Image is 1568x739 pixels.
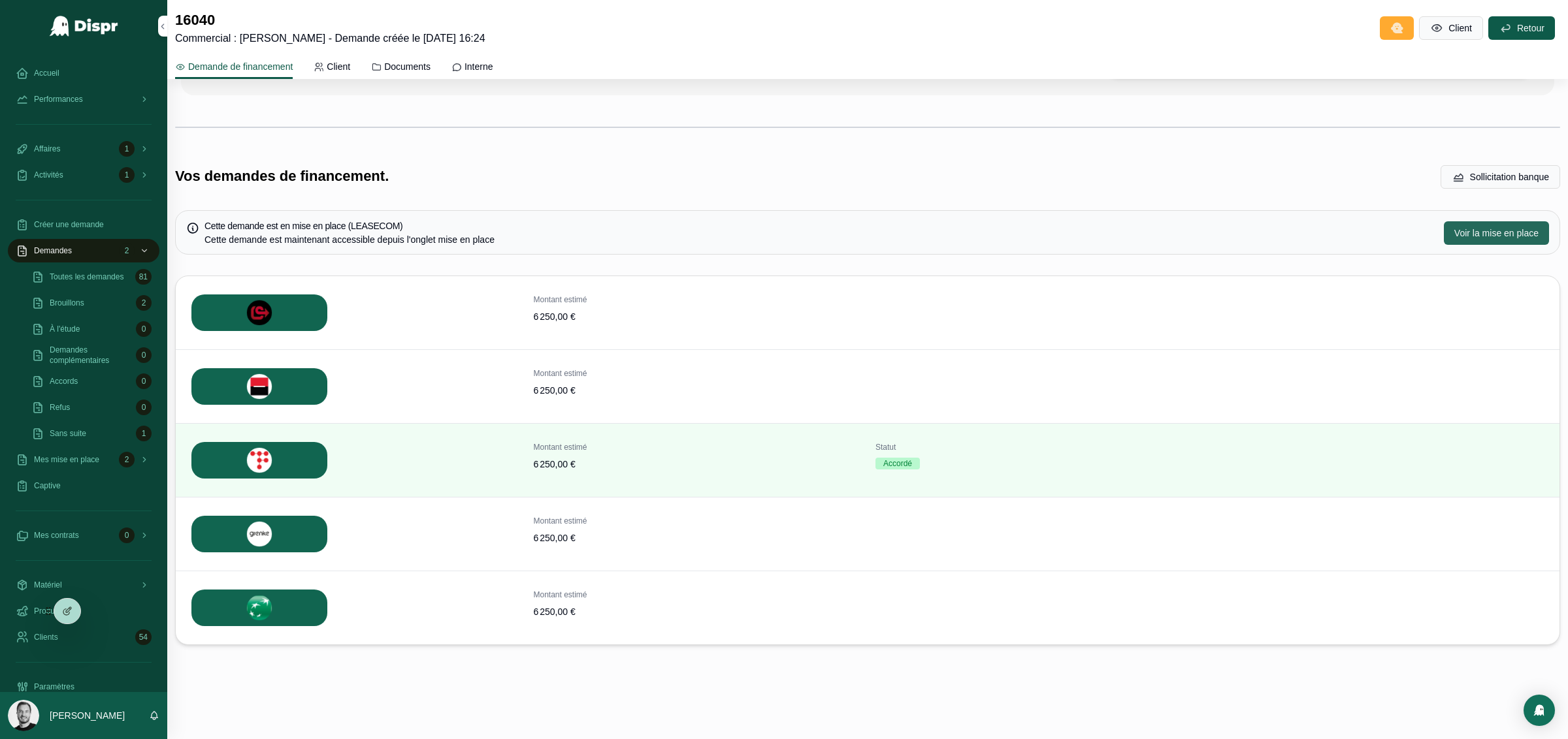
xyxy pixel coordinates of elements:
[136,400,152,415] div: 0
[34,68,59,78] span: Accueil
[1488,16,1555,40] button: Retour
[24,291,159,315] a: Brouillons2
[204,234,495,245] span: Cette demande est maintenant accessible depuis l'onglet mise en place
[883,458,912,469] div: Accordé
[1454,227,1539,240] span: Voir la mise en place
[34,170,63,180] span: Activités
[8,163,159,187] a: Activités1
[50,376,78,386] span: Accords
[8,474,159,497] a: Captive
[50,345,131,366] span: Demandes complémentaires
[175,31,485,46] span: Commercial : [PERSON_NAME] - Demande créée le [DATE] 16:24
[1441,165,1560,189] button: Sollicitation banque
[34,682,74,692] span: Paramètres
[1444,221,1549,245] button: Voir la mise en place
[8,599,159,623] a: Produits
[34,580,62,590] span: Matériel
[191,368,327,405] img: FR.png
[49,16,119,37] img: App logo
[175,10,485,31] h1: 16040
[191,442,327,479] img: LEASECOM.png
[135,269,152,285] div: 81
[175,55,293,80] a: Demande de financement
[34,144,60,154] span: Affaires
[1470,170,1549,183] span: Sollicitation banque
[136,426,152,441] div: 1
[204,221,1433,230] h5: Cette demande est en mise en place (LEASECOM)
[8,448,159,471] a: Mes mise en place2
[119,243,135,259] div: 2
[8,239,159,262] a: Demandes2
[24,265,159,289] a: Toutes les demandes81
[534,516,860,526] span: Montant estimé
[371,55,431,81] a: Documents
[136,373,152,389] div: 0
[534,590,860,600] span: Montant estimé
[24,317,159,341] a: À l'étude0
[8,87,159,111] a: Performances
[34,219,104,230] span: Créer une demande
[136,321,152,337] div: 0
[534,310,860,323] span: 6 250,00 €
[34,94,83,104] span: Performances
[8,524,159,547] a: Mes contrats0
[119,527,135,543] div: 0
[1517,22,1544,35] span: Retour
[534,605,860,618] span: 6 250,00 €
[50,324,80,334] span: À l'étude
[875,442,1202,452] span: Statut
[8,213,159,236] a: Créer une demande
[119,141,135,157] div: 1
[50,709,125,722] p: [PERSON_NAME]
[204,233,1433,246] div: Cette demande est maintenant accessible depuis l'onglet mise en place
[534,458,860,471] span: 6 250,00 €
[34,632,58,642] span: Clients
[175,166,389,187] h1: Vos demandes de financement.
[534,442,860,452] span: Montant estimé
[534,294,860,305] span: Montant estimé
[136,347,152,363] div: 0
[8,573,159,597] a: Matériel
[534,384,860,397] span: 6 250,00 €
[191,516,327,552] img: GREN.png
[135,629,152,645] div: 54
[119,167,135,183] div: 1
[384,60,431,73] span: Documents
[50,298,84,308] span: Brouillons
[50,428,86,439] span: Sans suite
[24,343,159,367] a: Demandes complémentaires0
[1419,16,1483,40] button: Client
[191,590,327,626] img: BNP.png
[24,369,159,393] a: Accords0
[34,480,61,491] span: Captive
[188,60,293,73] span: Demande de financement
[119,452,135,467] div: 2
[1448,22,1472,35] span: Client
[34,606,63,616] span: Produits
[24,396,159,419] a: Refus0
[534,531,860,544] span: 6 250,00 €
[50,272,123,282] span: Toutes les demandes
[1524,695,1555,726] div: Open Intercom Messenger
[534,368,860,379] span: Montant estimé
[34,245,72,256] span: Demandes
[136,295,152,311] div: 2
[8,61,159,85] a: Accueil
[8,675,159,699] a: Paramètres
[34,530,79,541] span: Mes contrats
[8,625,159,649] a: Clients54
[327,60,350,73] span: Client
[50,402,70,413] span: Refus
[24,422,159,445] a: Sans suite1
[451,55,493,81] a: Interne
[34,454,99,465] span: Mes mise en place
[314,55,350,81] a: Client
[191,294,327,331] img: LOCAM.png
[465,60,493,73] span: Interne
[8,137,159,161] a: Affaires1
